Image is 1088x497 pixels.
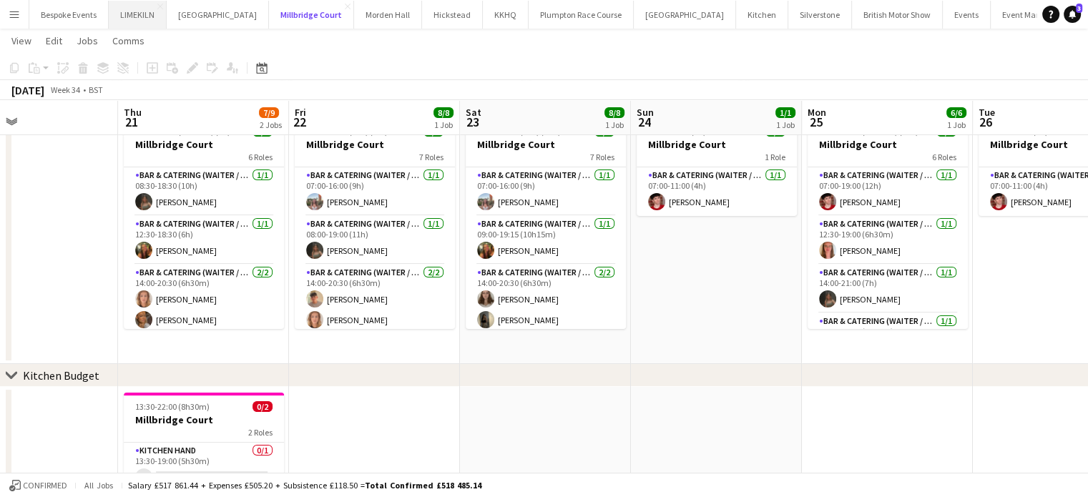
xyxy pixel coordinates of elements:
span: Confirmed [23,481,67,491]
button: Hickstead [422,1,483,29]
app-card-role: Bar & Catering (Waiter / waitress)1/107:00-16:00 (9h)[PERSON_NAME] [295,167,455,216]
span: Week 34 [47,84,83,95]
app-card-role: Bar & Catering (Waiter / waitress)2/214:00-20:30 (6h30m)[PERSON_NAME][PERSON_NAME] [295,265,455,334]
span: 25 [805,114,826,130]
div: 2 Jobs [260,119,282,130]
span: 7 Roles [419,152,443,162]
a: Edit [40,31,68,50]
app-card-role: Bar & Catering (Waiter / waitress)1/109:00-19:15 (10h15m)[PERSON_NAME] [466,216,626,265]
span: Fri [295,106,306,119]
span: 22 [293,114,306,130]
span: 7 Roles [590,152,614,162]
a: View [6,31,37,50]
span: Tue [979,106,995,119]
span: 21 [122,114,142,130]
app-job-card: 07:00-00:30 (17h30m) (Tue)6/6Millbridge Court6 RolesBar & Catering (Waiter / waitress)1/107:00-19... [808,117,968,329]
div: BST [89,84,103,95]
span: Mon [808,106,826,119]
button: Bespoke Events [29,1,109,29]
span: 1 Role [765,152,785,162]
app-job-card: 08:30-01:00 (16h30m) (Fri)7/7Millbridge Court6 RolesBar & Catering (Waiter / waitress)1/108:30-18... [124,117,284,329]
button: Events [943,1,991,29]
app-card-role: Bar & Catering (Waiter / waitress)1/107:00-19:00 (12h)[PERSON_NAME] [808,167,968,216]
app-card-role: Bar & Catering (Waiter / waitress)1/112:30-18:30 (6h)[PERSON_NAME] [124,216,284,265]
span: Total Confirmed £518 485.14 [365,480,481,491]
div: 1 Job [947,119,966,130]
h3: Millbridge Court [466,138,626,151]
span: 26 [976,114,995,130]
span: 8/8 [433,107,454,118]
span: 3 [1076,4,1082,13]
button: [GEOGRAPHIC_DATA] [167,1,269,29]
span: All jobs [82,480,116,491]
a: Comms [107,31,150,50]
button: KKHQ [483,1,529,29]
span: Sun [637,106,654,119]
h3: Millbridge Court [637,138,797,151]
button: Confirmed [7,478,69,493]
a: Jobs [71,31,104,50]
span: 0/2 [253,401,273,412]
app-card-role: Bar & Catering (Waiter / waitress)1/108:30-18:30 (10h)[PERSON_NAME] [124,167,284,216]
app-card-role: Bar & Catering (Waiter / waitress)1/107:00-16:00 (9h)[PERSON_NAME] [466,167,626,216]
h3: Millbridge Court [124,138,284,151]
h3: Millbridge Court [295,138,455,151]
a: 3 [1064,6,1081,23]
app-job-card: 07:00-01:00 (18h) (Sun)8/8Millbridge Court7 RolesBar & Catering (Waiter / waitress)1/107:00-16:00... [466,117,626,329]
span: 7/9 [259,107,279,118]
div: Salary £517 861.44 + Expenses £505.20 + Subsistence £118.50 = [128,480,481,491]
button: Event Managers [991,1,1073,29]
app-card-role: Bar & Catering (Waiter / waitress)1/114:00-21:00 (7h)[PERSON_NAME] [808,265,968,313]
app-card-role: Bar & Catering (Waiter / waitress)1/112:30-19:00 (6h30m)[PERSON_NAME] [808,216,968,265]
span: Jobs [77,34,98,47]
button: LIMEKILN [109,1,167,29]
div: 1 Job [605,119,624,130]
span: 24 [634,114,654,130]
button: [GEOGRAPHIC_DATA] [634,1,736,29]
span: 23 [464,114,481,130]
button: Silverstone [788,1,852,29]
button: Plumpton Race Course [529,1,634,29]
button: Millbridge Court [269,1,354,29]
app-card-role: Bar & Catering (Waiter / waitress)2/214:00-20:30 (6h30m)[PERSON_NAME][PERSON_NAME] [466,265,626,334]
span: Sat [466,106,481,119]
div: 1 Job [434,119,453,130]
span: 6 Roles [932,152,956,162]
h3: Millbridge Court [808,138,968,151]
app-card-role: Bar & Catering (Waiter / waitress)1/114:00-22:30 (8h30m) [808,313,968,362]
app-job-card: 07:00-01:00 (18h) (Sat)8/8Millbridge Court7 RolesBar & Catering (Waiter / waitress)1/107:00-16:00... [295,117,455,329]
span: 8/8 [604,107,624,118]
button: Kitchen [736,1,788,29]
button: British Motor Show [852,1,943,29]
app-card-role: Bar & Catering (Waiter / waitress)1/107:00-11:00 (4h)[PERSON_NAME] [637,167,797,216]
span: Edit [46,34,62,47]
span: 2 Roles [248,427,273,438]
span: View [11,34,31,47]
app-card-role: Bar & Catering (Waiter / waitress)2/214:00-20:30 (6h30m)[PERSON_NAME][PERSON_NAME] [124,265,284,334]
span: 1/1 [775,107,795,118]
span: Comms [112,34,144,47]
div: 1 Job [776,119,795,130]
span: 6 Roles [248,152,273,162]
h3: Millbridge Court [124,413,284,426]
span: Thu [124,106,142,119]
button: Morden Hall [354,1,422,29]
div: [DATE] [11,83,44,97]
app-card-role: Bar & Catering (Waiter / waitress)1/108:00-19:00 (11h)[PERSON_NAME] [295,216,455,265]
span: 6/6 [946,107,966,118]
app-card-role: Kitchen Hand0/113:30-19:00 (5h30m) [124,443,284,491]
app-job-card: 07:00-11:00 (4h)1/1Millbridge Court1 RoleBar & Catering (Waiter / waitress)1/107:00-11:00 (4h)[PE... [637,117,797,216]
span: 13:30-22:00 (8h30m) [135,401,210,412]
div: Kitchen Budget [23,368,99,383]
